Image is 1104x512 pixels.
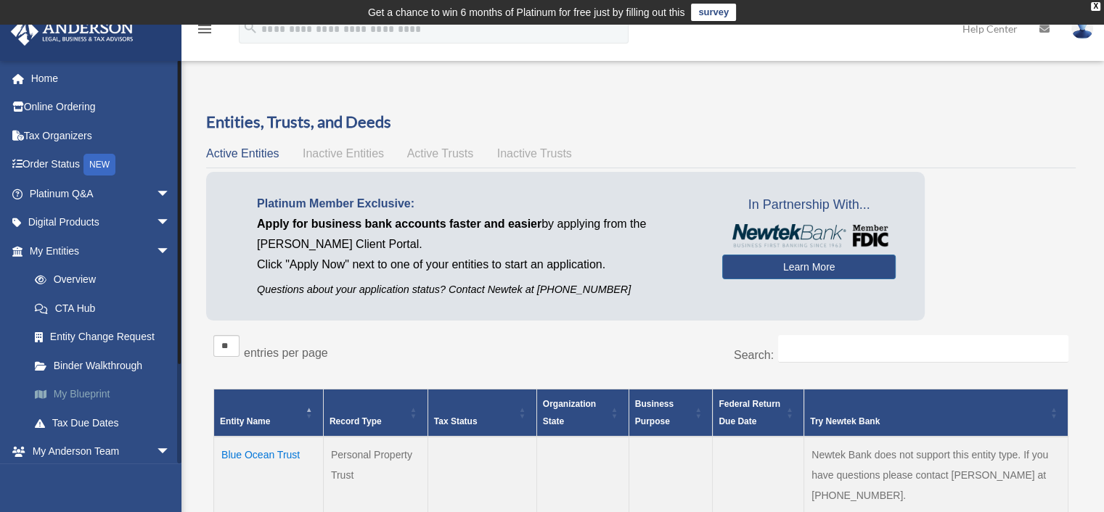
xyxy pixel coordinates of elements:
[722,194,896,217] span: In Partnership With...
[20,265,185,294] a: Overview
[220,416,270,426] span: Entity Name
[196,20,213,38] i: menu
[1091,2,1100,11] div: close
[629,389,713,437] th: Business Purpose: Activate to sort
[713,389,804,437] th: Federal Return Due Date: Activate to sort
[206,147,279,160] span: Active Entities
[156,208,185,238] span: arrow_drop_down
[10,236,192,265] a: My Entitiesarrow_drop_down
[196,25,213,38] a: menu
[10,437,192,466] a: My Anderson Teamarrow_drop_down
[242,20,258,36] i: search
[20,351,192,380] a: Binder Walkthrough
[303,147,384,160] span: Inactive Entities
[10,179,192,208] a: Platinum Q&Aarrow_drop_down
[543,399,596,426] span: Organization State
[83,154,115,176] div: NEW
[323,389,428,437] th: Record Type: Activate to sort
[635,399,674,426] span: Business Purpose
[156,179,185,209] span: arrow_drop_down
[257,194,700,214] p: Platinum Member Exclusive:
[156,236,185,266] span: arrow_drop_down
[729,224,888,247] img: NewtekBankLogoSM.png
[20,294,192,323] a: CTA Hub
[206,111,1076,133] h3: Entities, Trusts, and Deeds
[497,147,572,160] span: Inactive Trusts
[20,408,192,437] a: Tax Due Dates
[214,389,324,437] th: Entity Name: Activate to invert sorting
[691,4,736,21] a: survey
[10,93,192,122] a: Online Ordering
[407,147,474,160] span: Active Trusts
[734,349,774,361] label: Search:
[257,281,700,299] p: Questions about your application status? Contact Newtek at [PHONE_NUMBER]
[1071,18,1093,39] img: User Pic
[330,416,382,426] span: Record Type
[244,347,328,359] label: entries per page
[20,380,192,409] a: My Blueprint
[434,416,478,426] span: Tax Status
[722,255,896,279] a: Learn More
[10,208,192,237] a: Digital Productsarrow_drop_down
[257,218,541,230] span: Apply for business bank accounts faster and easier
[10,150,192,180] a: Order StatusNEW
[536,389,629,437] th: Organization State: Activate to sort
[257,214,700,255] p: by applying from the [PERSON_NAME] Client Portal.
[10,64,192,93] a: Home
[156,437,185,467] span: arrow_drop_down
[804,389,1068,437] th: Try Newtek Bank : Activate to sort
[810,413,1046,430] div: Try Newtek Bank
[10,121,192,150] a: Tax Organizers
[719,399,780,426] span: Federal Return Due Date
[428,389,536,437] th: Tax Status: Activate to sort
[368,4,685,21] div: Get a chance to win 6 months of Platinum for free just by filling out this
[20,323,192,352] a: Entity Change Request
[257,255,700,275] p: Click "Apply Now" next to one of your entities to start an application.
[7,17,138,46] img: Anderson Advisors Platinum Portal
